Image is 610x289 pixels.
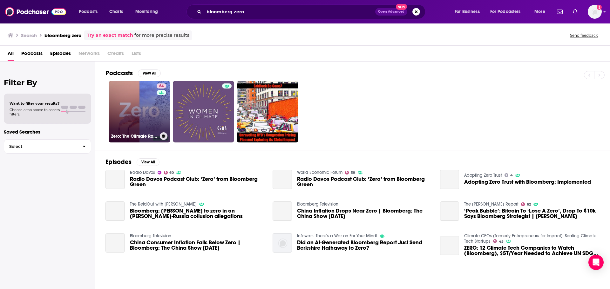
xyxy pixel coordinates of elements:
a: 45 [493,239,504,243]
span: Choose a tab above to access filters. [10,108,60,116]
a: Episodes [50,48,71,61]
a: Bloomberg: Mueller to zero in on Trump-Russia collusion allegations [105,201,125,221]
a: ZERO: 12 Climate Tech Companies to Watch (Bloomberg), $5T/Year Needed to Achieve UN SDGs, Atomic ... [440,236,459,255]
input: Search podcasts, credits, & more... [204,7,375,17]
a: 62 [521,202,531,206]
span: New [396,4,407,10]
span: 4 [510,174,513,177]
span: China Consumer Inflation Falls Below Zero | Bloomberg: The China Show [DATE] [130,240,265,251]
a: China Inflation Drops Near Zero | Bloomberg: The China Show 1/9/2025 [273,201,292,221]
a: 59 [345,171,355,174]
span: For Business [455,7,480,16]
span: 59 [351,171,355,174]
button: open menu [74,7,106,17]
p: Saved Searches [4,129,91,135]
a: Did an AI-Generated Bloomberg Report Just Send Berkshire Hathaway to Zero? [297,240,432,251]
a: Bloomberg Television [297,201,338,207]
a: China Consumer Inflation Falls Below Zero | Bloomberg: The China Show 3/10/2025 [130,240,265,251]
a: China Inflation Drops Near Zero | Bloomberg: The China Show 1/9/2025 [297,208,432,219]
a: ZERO: 12 Climate Tech Companies to Watch (Bloomberg), $5T/Year Needed to Achieve UN SDGs, Atomic ... [464,245,600,256]
button: View All [137,158,159,166]
h2: Filter By [4,78,91,87]
span: For Podcasters [490,7,521,16]
button: Show profile menu [588,5,602,19]
h2: Episodes [105,158,132,166]
a: Try an exact match [87,32,133,39]
span: Logged in as lexiemichel [588,5,602,19]
a: EpisodesView All [105,158,159,166]
h2: Podcasts [105,69,133,77]
h3: Zero: The Climate Race [111,134,157,139]
a: Adopting Zero Trust with Bloomberg: Implemented [464,179,591,185]
div: Open Intercom Messenger [588,255,604,270]
a: All [8,48,14,61]
a: Show notifications dropdown [570,6,580,17]
h3: Search [21,32,37,38]
span: Credits [107,48,124,61]
span: Podcasts [79,7,98,16]
a: Radio Davos Podcast Club: ‘Zero’ from Bloomberg Green [105,170,125,189]
button: Select [4,139,91,154]
a: Podcasts [21,48,43,61]
a: World Economic Forum [297,170,342,175]
button: open menu [530,7,553,17]
a: China Consumer Inflation Falls Below Zero | Bloomberg: The China Show 3/10/2025 [105,233,125,253]
span: 60 [169,171,174,174]
span: More [534,7,545,16]
a: 64 [157,83,166,89]
a: The ReidOut with Joy Reid [130,201,197,207]
a: 64Zero: The Climate Race [109,81,170,142]
img: Did an AI-Generated Bloomberg Report Just Send Berkshire Hathaway to Zero? [273,233,292,253]
button: Open AdvancedNew [375,8,407,16]
span: 64 [159,83,164,89]
a: ‘Peak Bubble’: Bitcoin To ‘Lose A Zero’, Drop To $10k Says Bloomberg Strategist | Mike McGlone [464,208,600,219]
button: View All [138,69,161,77]
span: 62 [527,203,531,206]
span: Bloomberg: [PERSON_NAME] to zero in on [PERSON_NAME]-Russia collusion allegations [130,208,265,219]
a: PodcastsView All [105,69,161,77]
span: 45 [499,240,504,243]
span: Lists [132,48,141,61]
span: Monitoring [135,7,158,16]
img: User Profile [588,5,602,19]
button: open menu [486,7,530,17]
svg: Add a profile image [597,5,602,10]
div: Search podcasts, credits, & more... [193,4,431,19]
a: The David Lin Report [464,201,518,207]
span: China Inflation Drops Near Zero | Bloomberg: The China Show [DATE] [297,208,432,219]
a: 60 [164,171,174,174]
span: Charts [109,7,123,16]
span: Select [4,144,78,148]
a: Adopting Zero Trust [464,173,502,178]
a: Radio Davos Podcast Club: ‘Zero’ from Bloomberg Green [273,170,292,189]
span: Networks [78,48,100,61]
img: Podchaser - Follow, Share and Rate Podcasts [5,6,66,18]
span: ‘Peak Bubble’: Bitcoin To ‘Lose A Zero’, Drop To $10k Says Bloomberg Strategist | [PERSON_NAME] [464,208,600,219]
span: Open Advanced [378,10,404,13]
button: open menu [131,7,166,17]
a: Bloomberg: Mueller to zero in on Trump-Russia collusion allegations [130,208,265,219]
a: ‘Peak Bubble’: Bitcoin To ‘Lose A Zero’, Drop To $10k Says Bloomberg Strategist | Mike McGlone [440,201,459,221]
a: Bloomberg Television [130,233,171,239]
a: 4 [505,173,513,177]
button: open menu [450,7,488,17]
h3: bloomberg zero [44,32,82,38]
a: Radio Davos Podcast Club: ‘Zero’ from Bloomberg Green [130,176,265,187]
a: Infowars: There's a War on For Your Mind! [297,233,377,239]
button: Send feedback [568,33,600,38]
span: for more precise results [134,32,189,39]
span: Want to filter your results? [10,101,60,106]
a: Show notifications dropdown [554,6,565,17]
a: Charts [105,7,127,17]
a: Radio Davos Podcast Club: ‘Zero’ from Bloomberg Green [297,176,432,187]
